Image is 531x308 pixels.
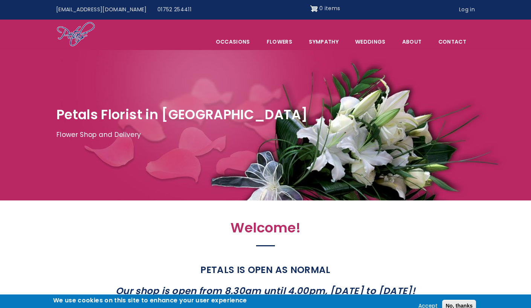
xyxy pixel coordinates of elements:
a: Contact [430,34,474,50]
img: Home [56,21,95,48]
h2: We use cookies on this site to enhance your user experience [53,296,247,305]
strong: PETALS IS OPEN AS NORMAL [200,263,330,276]
p: Flower Shop and Delivery [56,129,475,141]
a: Shopping cart 0 items [310,3,340,15]
img: Shopping cart [310,3,318,15]
span: Occasions [208,34,258,50]
a: 01752 254411 [152,3,197,17]
a: Flowers [259,34,300,50]
strong: Our shop is open from 8.30am until 4.00pm, [DATE] to [DATE]! [116,284,415,297]
span: 0 items [319,5,340,12]
a: [EMAIL_ADDRESS][DOMAIN_NAME] [51,3,152,17]
h2: Welcome! [102,220,429,240]
a: Log in [454,3,480,17]
span: Petals Florist in [GEOGRAPHIC_DATA] [56,105,308,124]
a: About [394,34,430,50]
a: Sympathy [301,34,346,50]
span: Weddings [347,34,394,50]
